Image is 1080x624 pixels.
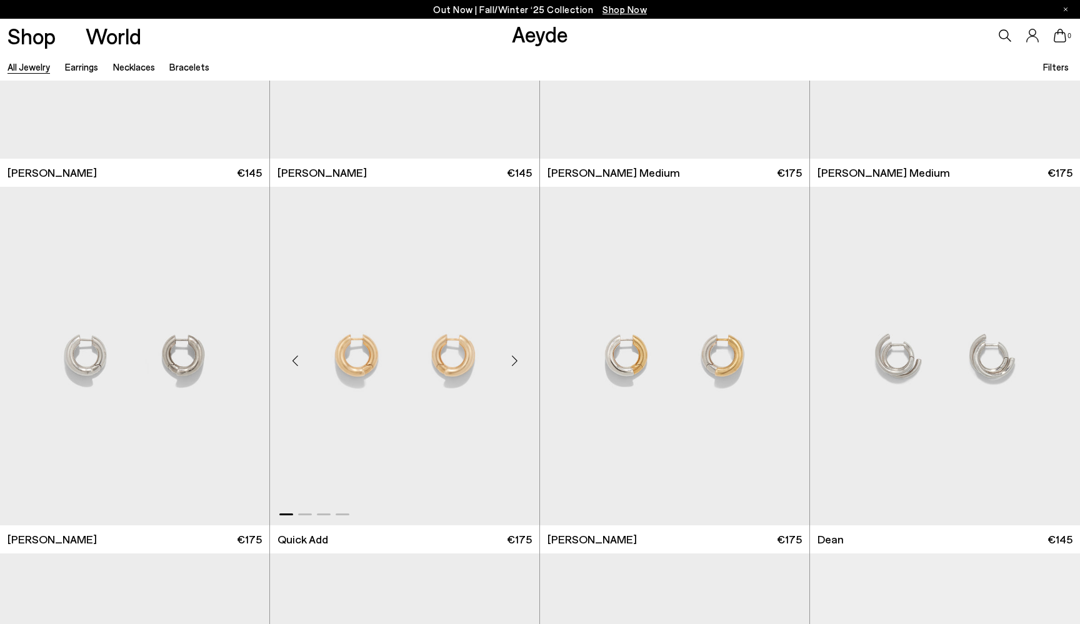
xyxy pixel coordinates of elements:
div: Previous slide [276,342,314,380]
img: Clyde 18kt Gold-Plated Hoop Earrings [270,187,539,525]
span: [PERSON_NAME] [7,532,97,547]
span: 0 [1066,32,1072,39]
span: €145 [237,165,262,181]
div: Next slide [496,342,533,380]
span: €175 [237,532,262,547]
a: Dean €145 [810,525,1080,553]
a: [PERSON_NAME] Medium €175 [540,159,809,187]
a: 0 [1054,29,1066,42]
span: €175 [777,165,802,181]
span: Navigate to /collections/new-in [602,4,647,15]
p: Out Now | Fall/Winter ‘25 Collection [433,2,647,17]
a: Shop [7,25,56,47]
div: 1 / 4 [270,187,539,525]
span: Filters [1043,61,1069,72]
a: [PERSON_NAME] €145 [270,159,539,187]
a: All Jewelry [7,61,50,72]
a: Aeyde [512,21,568,47]
ul: variant [277,532,327,547]
img: Clyde 18kt Gold and Palladium-Plated Hoop Earrings [540,187,809,525]
a: Necklaces [113,61,155,72]
span: €175 [1047,165,1072,181]
li: Quick Add [277,532,328,547]
span: [PERSON_NAME] Medium [547,165,680,181]
a: Bracelets [169,61,209,72]
img: Dean Palladium-Plated Hoop Earrings [810,187,1080,525]
span: €175 [507,532,532,547]
a: [PERSON_NAME] €175 [540,525,809,553]
a: Earrings [65,61,98,72]
span: Dean [817,532,844,547]
span: [PERSON_NAME] [547,532,637,547]
span: [PERSON_NAME] [7,165,97,181]
span: €145 [507,165,532,181]
a: World [86,25,141,47]
span: €145 [1047,532,1072,547]
span: [PERSON_NAME] Medium [817,165,950,181]
a: Next slide Previous slide [270,187,539,525]
a: Quick Add €175 [270,525,539,553]
span: €175 [777,532,802,547]
a: [PERSON_NAME] Medium €175 [810,159,1080,187]
span: [PERSON_NAME] [277,165,367,181]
